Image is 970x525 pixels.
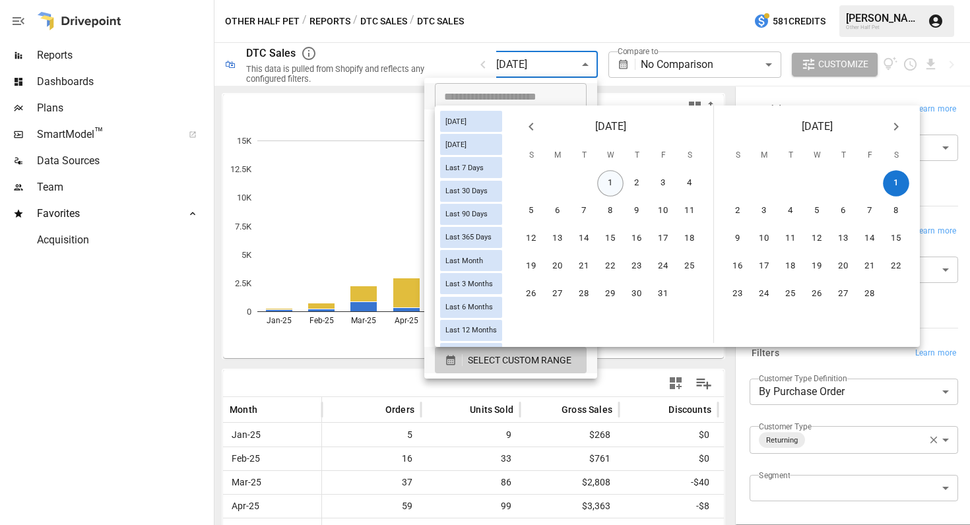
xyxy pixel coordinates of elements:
[777,281,804,307] button: 25
[624,253,650,280] button: 23
[804,253,830,280] button: 19
[676,226,703,252] button: 18
[802,117,833,136] span: [DATE]
[571,226,597,252] button: 14
[651,142,675,169] span: Friday
[424,321,597,347] li: Last Quarter
[440,187,493,195] span: Last 30 Days
[751,281,777,307] button: 24
[777,253,804,280] button: 18
[424,294,597,321] li: This Quarter
[440,140,472,149] span: [DATE]
[440,117,472,126] span: [DATE]
[624,226,650,252] button: 16
[830,226,857,252] button: 13
[424,109,597,136] li: [DATE]
[424,136,597,162] li: Last 7 Days
[424,215,597,241] li: Last 6 Months
[518,253,544,280] button: 19
[571,198,597,224] button: 7
[440,250,502,271] div: Last Month
[676,170,703,197] button: 4
[598,142,622,169] span: Wednesday
[572,142,596,169] span: Tuesday
[751,253,777,280] button: 17
[440,210,493,218] span: Last 90 Days
[883,170,909,197] button: 1
[830,253,857,280] button: 20
[440,326,502,334] span: Last 12 Months
[440,181,502,202] div: Last 30 Days
[625,142,649,169] span: Thursday
[624,198,650,224] button: 9
[597,226,624,252] button: 15
[650,281,676,307] button: 31
[857,253,883,280] button: 21
[777,198,804,224] button: 4
[440,297,502,318] div: Last 6 Months
[597,253,624,280] button: 22
[650,226,676,252] button: 17
[804,226,830,252] button: 12
[544,198,571,224] button: 6
[544,281,571,307] button: 27
[725,253,751,280] button: 16
[440,343,502,364] div: Last Year
[624,281,650,307] button: 30
[440,303,498,311] span: Last 6 Months
[779,142,802,169] span: Tuesday
[571,253,597,280] button: 21
[424,162,597,189] li: Last 30 Days
[858,142,882,169] span: Friday
[518,281,544,307] button: 26
[440,257,488,265] span: Last Month
[751,198,777,224] button: 3
[424,268,597,294] li: Month to Date
[857,198,883,224] button: 7
[597,170,624,197] button: 1
[424,189,597,215] li: Last 3 Months
[804,198,830,224] button: 5
[831,142,855,169] span: Thursday
[544,226,571,252] button: 13
[440,233,497,241] span: Last 365 Days
[440,134,502,155] div: [DATE]
[725,198,751,224] button: 2
[518,113,544,140] button: Previous month
[725,281,751,307] button: 23
[650,198,676,224] button: 10
[883,226,909,252] button: 15
[883,113,909,140] button: Next month
[726,142,750,169] span: Sunday
[518,226,544,252] button: 12
[571,281,597,307] button: 28
[597,281,624,307] button: 29
[857,226,883,252] button: 14
[830,281,857,307] button: 27
[424,241,597,268] li: Last 12 Months
[440,204,502,225] div: Last 90 Days
[883,198,909,224] button: 8
[752,142,776,169] span: Monday
[676,198,703,224] button: 11
[440,157,502,178] div: Last 7 Days
[440,227,502,248] div: Last 365 Days
[830,198,857,224] button: 6
[595,117,626,136] span: [DATE]
[468,352,571,369] span: SELECT CUSTOM RANGE
[544,253,571,280] button: 20
[546,142,569,169] span: Monday
[725,226,751,252] button: 9
[777,226,804,252] button: 11
[751,226,777,252] button: 10
[857,281,883,307] button: 28
[650,170,676,197] button: 3
[440,111,502,132] div: [DATE]
[884,142,908,169] span: Saturday
[597,198,624,224] button: 8
[804,281,830,307] button: 26
[624,170,650,197] button: 2
[440,280,498,288] span: Last 3 Months
[883,253,909,280] button: 22
[518,198,544,224] button: 5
